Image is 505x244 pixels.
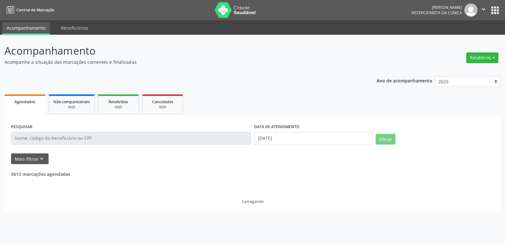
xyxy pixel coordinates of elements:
[480,6,487,13] i: 
[376,134,395,145] button: Filtrar
[152,99,173,104] span: Cancelados
[11,122,33,132] label: PESQUISAR
[254,132,372,145] input: Selecione um intervalo
[412,10,462,15] span: Recepcionista da clínica
[377,76,432,84] p: Ano de acompanhamento
[109,99,128,104] span: Resolvidos
[11,171,70,177] strong: 3613 marcações agendadas
[53,99,90,104] span: Não compareceram
[2,22,50,35] a: Acompanhamento
[464,3,478,17] img: img
[16,7,54,13] span: Central de Marcação
[412,5,462,10] div: [PERSON_NAME]
[15,99,35,104] span: Agendados
[53,105,90,110] div: 2025
[56,22,92,33] a: Beneficiários
[38,155,45,162] i: keyboard_arrow_down
[11,153,49,164] button: Mais filtroskeyboard_arrow_down
[11,132,251,145] input: Nome, código do beneficiário ou CPF
[490,5,501,16] button: apps
[103,105,134,110] div: 2025
[242,199,264,204] div: Carregando
[478,3,490,17] button: 
[4,43,352,59] p: Acompanhamento
[4,5,54,15] a: Central de Marcação
[147,105,178,110] div: 2025
[254,122,300,132] label: DATA DE ATENDIMENTO
[4,59,352,65] p: Acompanhe a situação das marcações correntes e finalizadas
[466,52,498,63] button: Relatórios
